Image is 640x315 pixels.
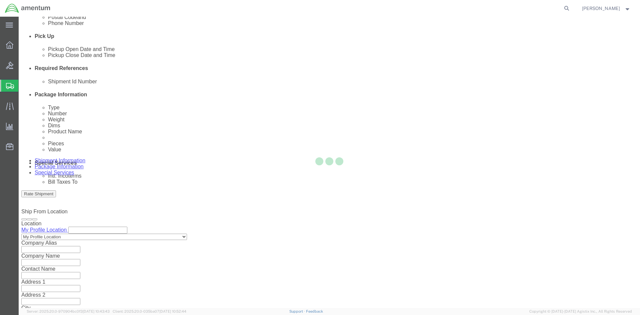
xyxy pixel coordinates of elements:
span: [DATE] 10:52:44 [159,309,186,313]
span: Server: 2025.20.0-970904bc0f3 [27,309,110,313]
a: Support [289,309,306,313]
span: Client: 2025.20.0-035ba07 [113,309,186,313]
a: Feedback [306,309,323,313]
span: [DATE] 10:43:43 [83,309,110,313]
span: Copyright © [DATE]-[DATE] Agistix Inc., All Rights Reserved [529,309,632,314]
span: Robyn Williams [582,5,620,12]
button: [PERSON_NAME] [582,4,631,12]
img: logo [5,3,51,13]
